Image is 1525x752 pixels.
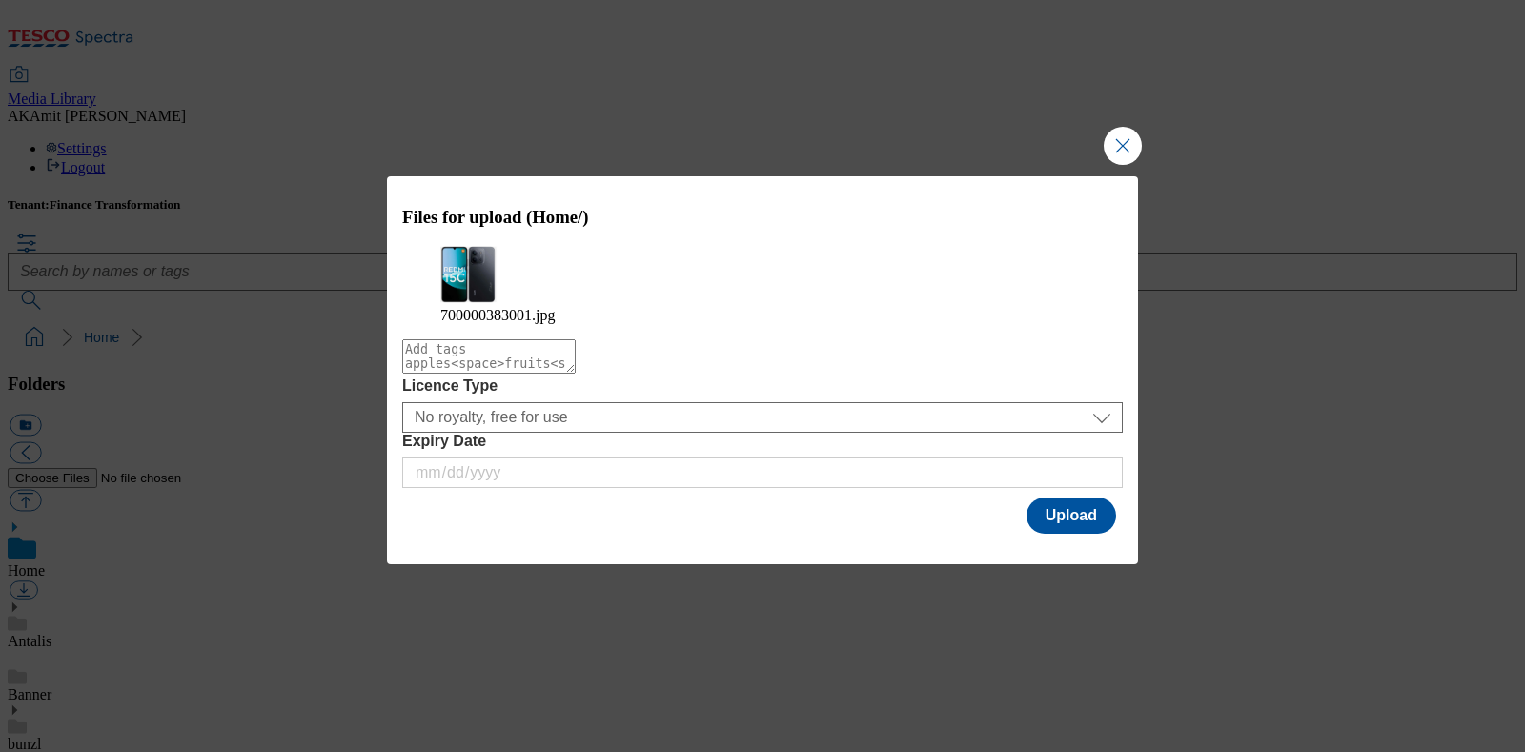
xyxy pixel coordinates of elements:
button: Upload [1027,498,1116,534]
label: Licence Type [402,377,1123,395]
button: Close Modal [1104,127,1142,165]
figcaption: 700000383001.jpg [440,307,1085,324]
div: Modal [387,176,1138,564]
img: preview [440,246,498,304]
label: Expiry Date [402,433,1123,450]
h3: Files for upload (Home/) [402,207,1123,228]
